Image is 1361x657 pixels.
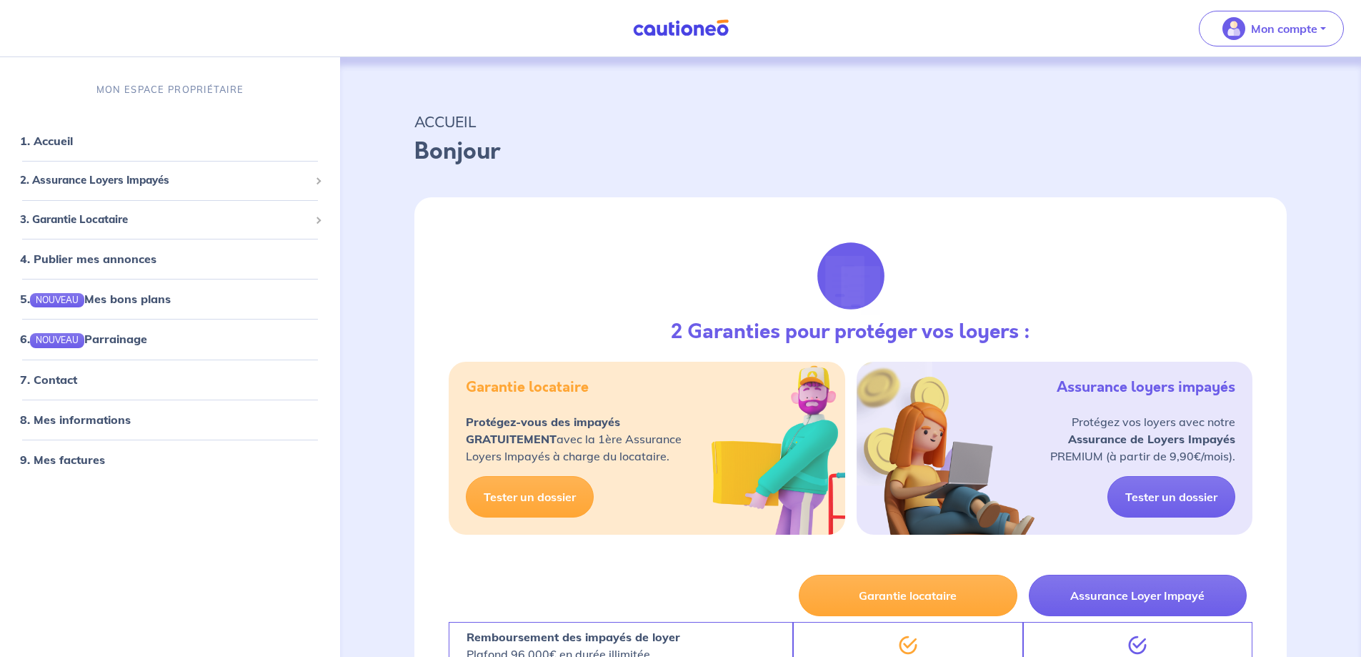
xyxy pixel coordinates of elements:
[20,252,156,266] a: 4. Publier mes annonces
[20,332,147,346] a: 6.NOUVEAUParrainage
[414,134,1287,169] p: Bonjour
[6,206,334,234] div: 3. Garantie Locataire
[6,365,334,393] div: 7. Contact
[1222,17,1245,40] img: illu_account_valid_menu.svg
[1107,476,1235,518] a: Tester un dossier
[627,19,734,37] img: Cautioneo
[20,452,105,466] a: 9. Mes factures
[6,127,334,155] div: 1. Accueil
[1050,413,1235,465] p: Protégez vos loyers avec notre PREMIUM (à partir de 9,90€/mois).
[466,415,620,446] strong: Protégez-vous des impayés GRATUITEMENT
[6,167,334,194] div: 2. Assurance Loyers Impayés
[466,476,594,518] a: Tester un dossier
[1068,432,1235,446] strong: Assurance de Loyers Impayés
[414,109,1287,134] p: ACCUEIL
[466,413,682,465] p: avec la 1ère Assurance Loyers Impayés à charge du locataire.
[1251,20,1317,37] p: Mon compte
[6,325,334,353] div: 6.NOUVEAUParrainage
[20,134,73,148] a: 1. Accueil
[20,172,309,189] span: 2. Assurance Loyers Impayés
[1029,575,1247,616] button: Assurance Loyer Impayé
[6,244,334,273] div: 4. Publier mes annonces
[1057,379,1235,396] h5: Assurance loyers impayés
[96,83,244,97] p: MON ESPACE PROPRIÉTAIRE
[20,212,309,228] span: 3. Garantie Locataire
[20,292,171,306] a: 5.NOUVEAUMes bons plans
[467,630,680,644] strong: Remboursement des impayés de loyer
[20,372,77,386] a: 7. Contact
[6,405,334,433] div: 8. Mes informations
[799,575,1017,616] button: Garantie locataire
[20,412,131,426] a: 8. Mes informations
[6,445,334,473] div: 9. Mes factures
[671,320,1030,345] h3: 2 Garanties pour protéger vos loyers :
[812,237,889,315] img: justif-loupe
[1199,11,1344,46] button: illu_account_valid_menu.svgMon compte
[6,285,334,313] div: 5.NOUVEAUMes bons plans
[466,379,589,396] h5: Garantie locataire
